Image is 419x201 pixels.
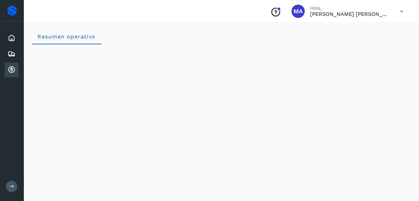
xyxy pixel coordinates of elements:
[310,5,390,11] p: Hola,
[310,11,390,17] p: MIGUEL ANGEL CRUZ TOLENTINO
[5,47,19,61] div: Embarques
[37,33,96,40] span: Resumen operativo
[5,63,19,77] div: Cuentas por cobrar
[5,31,19,45] div: Inicio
